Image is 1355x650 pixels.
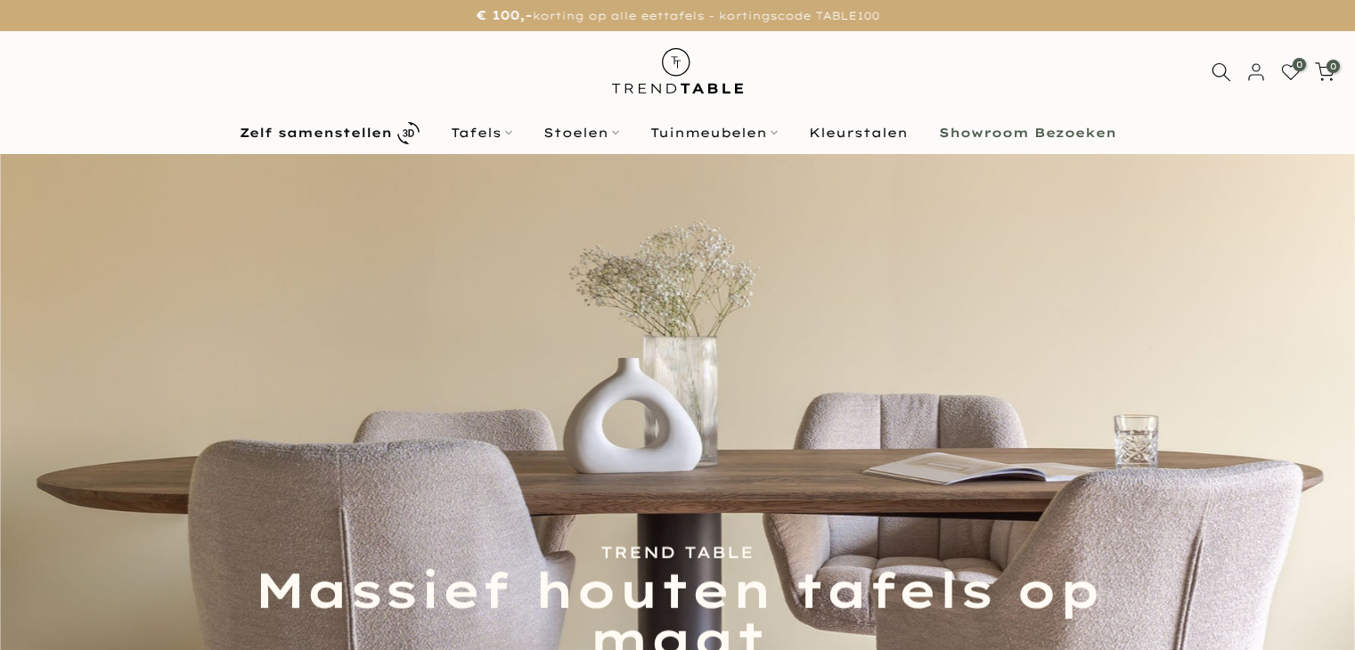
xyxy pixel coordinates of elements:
[224,118,435,149] a: Zelf samenstellen
[476,7,532,23] strong: € 100,-
[923,122,1131,143] a: Showroom Bezoeken
[240,126,392,139] b: Zelf samenstellen
[1293,58,1306,71] span: 0
[634,122,793,143] a: Tuinmeubelen
[793,122,923,143] a: Kleurstalen
[939,126,1116,139] b: Showroom Bezoeken
[435,122,527,143] a: Tafels
[1315,62,1335,82] a: 0
[1326,60,1340,73] span: 0
[22,4,1333,27] p: korting op alle eettafels - kortingscode TABLE100
[1281,62,1301,82] a: 0
[600,31,755,110] img: trend-table
[527,122,634,143] a: Stoelen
